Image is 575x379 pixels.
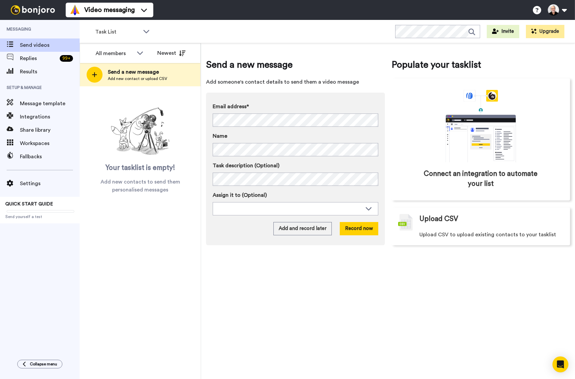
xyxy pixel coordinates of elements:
[96,49,133,57] div: All members
[213,162,378,170] label: Task description (Optional)
[419,214,458,224] span: Upload CSV
[206,78,385,86] span: Add someone's contact details to send them a video message
[419,231,556,239] span: Upload CSV to upload existing contacts to your tasklist
[95,28,140,36] span: Task List
[20,68,80,76] span: Results
[5,202,53,206] span: QUICK START GUIDE
[340,222,378,235] button: Record now
[20,54,57,62] span: Replies
[70,5,80,15] img: vm-color.svg
[108,76,167,81] span: Add new contact or upload CSV
[90,178,191,194] span: Add new contacts to send them personalised messages
[206,58,385,71] span: Send a new message
[108,68,167,76] span: Send a new message
[398,214,413,231] img: csv-grey.png
[5,214,74,219] span: Send yourself a test
[392,58,570,71] span: Populate your tasklist
[20,139,80,147] span: Workspaces
[526,25,564,38] button: Upgrade
[487,25,519,38] button: Invite
[20,113,80,121] span: Integrations
[17,360,62,368] button: Collapse menu
[8,5,58,15] img: bj-logo-header-white.svg
[107,105,174,158] img: ready-set-action.png
[20,153,80,161] span: Fallbacks
[213,132,227,140] span: Name
[20,100,80,108] span: Message template
[273,222,332,235] button: Add and record later
[431,90,531,162] div: animation
[30,361,57,367] span: Collapse menu
[20,126,80,134] span: Share library
[60,55,73,62] div: 99 +
[20,41,80,49] span: Send videos
[213,103,378,111] label: Email address*
[106,163,175,173] span: Your tasklist is empty!
[84,5,135,15] span: Video messaging
[20,180,80,188] span: Settings
[552,356,568,372] div: Open Intercom Messenger
[152,46,190,60] button: Newest
[420,169,542,189] span: Connect an integration to automate your list
[213,191,378,199] label: Assign it to (Optional)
